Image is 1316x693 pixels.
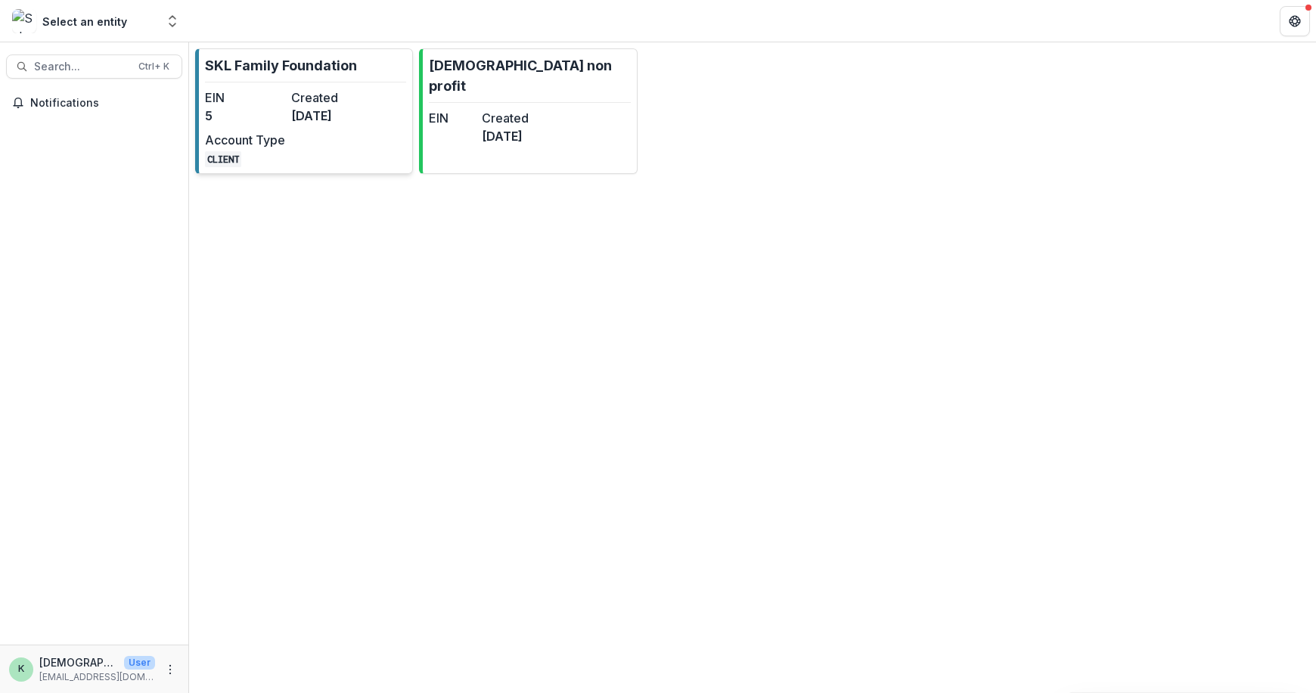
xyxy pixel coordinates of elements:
[429,109,476,127] dt: EIN
[195,48,413,174] a: SKL Family FoundationEIN5Created[DATE]Account TypeCLIENT
[482,127,529,145] dd: [DATE]
[18,664,24,674] div: kristen
[291,89,371,107] dt: Created
[39,654,118,670] p: [DEMOGRAPHIC_DATA]
[30,97,176,110] span: Notifications
[6,91,182,115] button: Notifications
[205,151,241,167] code: CLIENT
[1280,6,1310,36] button: Get Help
[205,89,285,107] dt: EIN
[482,109,529,127] dt: Created
[205,55,357,76] p: SKL Family Foundation
[162,6,183,36] button: Open entity switcher
[39,670,155,684] p: [EMAIL_ADDRESS][DOMAIN_NAME]
[124,656,155,670] p: User
[12,9,36,33] img: Select an entity
[429,55,630,96] p: [DEMOGRAPHIC_DATA] non profit
[205,131,285,149] dt: Account Type
[135,58,172,75] div: Ctrl + K
[34,61,129,73] span: Search...
[419,48,637,174] a: [DEMOGRAPHIC_DATA] non profitEINCreated[DATE]
[291,107,371,125] dd: [DATE]
[6,54,182,79] button: Search...
[205,107,285,125] dd: 5
[161,660,179,679] button: More
[42,14,127,30] div: Select an entity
